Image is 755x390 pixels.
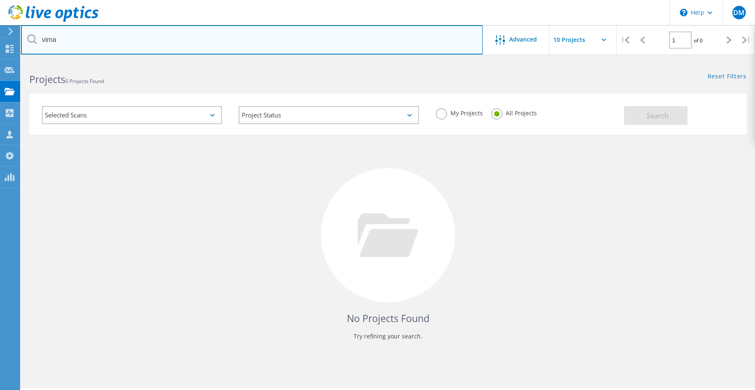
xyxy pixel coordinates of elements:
[38,330,738,343] p: Try refining your search.
[38,312,738,325] h4: No Projects Found
[509,36,537,42] span: Advanced
[436,108,483,116] label: My Projects
[647,111,669,120] span: Search
[42,106,222,124] div: Selected Scans
[29,73,65,86] b: Projects
[239,106,419,124] div: Project Status
[617,25,634,55] div: |
[491,108,537,116] label: All Projects
[21,25,483,55] input: Search projects by name, owner, ID, company, etc
[8,18,99,23] a: Live Optics Dashboard
[680,9,687,16] svg: \n
[624,106,687,125] button: Search
[738,25,755,55] div: |
[708,73,747,81] a: Reset Filters
[733,9,745,16] span: DM
[65,78,104,85] span: 0 Projects Found
[694,37,703,44] span: of 0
